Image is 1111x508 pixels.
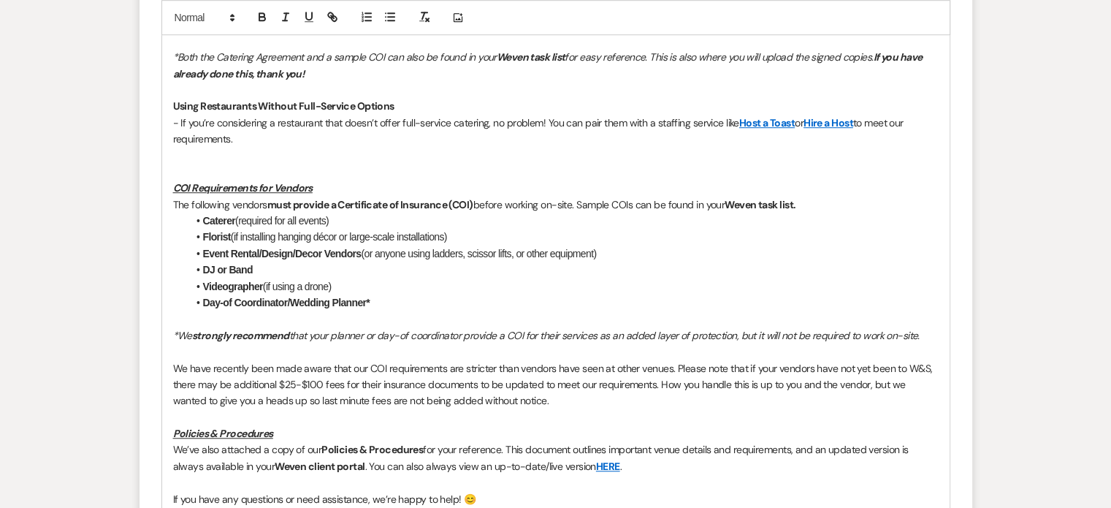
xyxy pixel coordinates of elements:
li: (or anyone using ladders, scissor lifts, or other equipment) [188,246,939,262]
em: Weven task list [497,50,565,64]
strong: Weven client portal [275,460,364,473]
p: If you have any questions or need assistance, we’re happy to help! 😊 [173,491,939,507]
a: Hire a Host [803,116,853,129]
li: (required for all events) [188,213,939,229]
li: (if installing hanging décor or large-scale installations) [188,229,939,245]
em: If you have already done this, thank you! [173,50,924,80]
li: (if using a drone) [188,278,939,295]
strong: Videographer [203,281,263,292]
strong: must provide a Certificate of Insurance (COI) [267,198,473,211]
em: *Both the Catering Agreement and a sample COI can also be found in your [173,50,497,64]
strong: DJ or Band [203,264,253,276]
em: that your planner or day-of coordinator provide a COI for their services as an added layer of pro... [289,329,920,342]
strong: Weven task list. [725,198,795,211]
u: COI Requirements for Vendors [173,181,313,194]
p: We have recently been made aware that our COI requirements are stricter than vendors have seen at... [173,360,939,409]
strong: Event Rental/Design/Decor Vendors [203,248,362,259]
a: Host a Toast [739,116,795,129]
u: Policies & Procedures [173,427,273,440]
em: for easy reference. This is also where you will upload the signed copies. [565,50,873,64]
p: We’ve also attached a copy of our for your reference. This document outlines important venue deta... [173,441,939,474]
strong: Florist [203,231,231,243]
a: HERE [596,460,620,473]
p: - If you’re considering a restaurant that doesn’t offer full-service catering, no problem! You ca... [173,115,939,148]
strong: Policies & Procedures [321,443,423,456]
strong: Day-of Coordinator/Wedding Planner* [203,297,370,308]
p: The following vendors before working on-site. Sample COIs can be found in your [173,197,939,213]
strong: Using Restaurants Without Full-Service Options [173,99,394,113]
em: strongly recommend [192,329,289,342]
strong: Caterer [203,215,236,227]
